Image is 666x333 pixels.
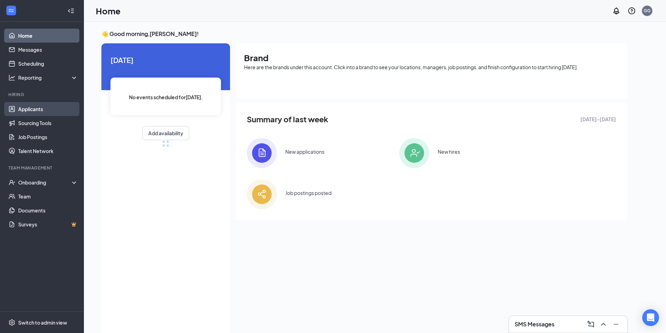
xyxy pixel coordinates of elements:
a: Team [18,189,78,203]
a: Messages [18,43,78,57]
span: No events scheduled for [DATE] . [129,93,203,101]
a: Sourcing Tools [18,116,78,130]
h1: Home [96,5,121,17]
div: New hires [438,148,460,155]
button: Add availability [142,126,189,140]
a: Applicants [18,102,78,116]
svg: QuestionInfo [628,7,636,15]
h1: Brand [244,52,619,64]
a: Home [18,29,78,43]
a: SurveysCrown [18,217,78,231]
div: Open Intercom Messenger [642,309,659,326]
svg: UserCheck [8,179,15,186]
svg: Minimize [612,320,620,328]
div: loading meetings... [162,140,169,147]
div: GG [644,8,651,14]
div: Hiring [8,92,77,97]
div: Switch to admin view [18,319,67,326]
a: Job Postings [18,130,78,144]
img: icon [247,138,277,168]
button: ChevronUp [598,319,609,330]
div: New applications [285,148,324,155]
img: icon [247,179,277,209]
span: Summary of last week [247,113,328,125]
svg: Notifications [612,7,621,15]
div: Onboarding [18,179,72,186]
button: Minimize [610,319,622,330]
div: Job postings posted [285,189,331,196]
img: icon [399,138,429,168]
div: Reporting [18,74,78,81]
div: Here are the brands under this account. Click into a brand to see your locations, managers, job p... [244,64,619,71]
svg: Collapse [67,7,74,14]
svg: Analysis [8,74,15,81]
a: Scheduling [18,57,78,71]
div: Team Management [8,165,77,171]
h3: 👋 Good morning, [PERSON_NAME] ! [101,30,627,38]
span: [DATE] - [DATE] [580,115,616,123]
svg: ChevronUp [599,320,608,328]
svg: ComposeMessage [587,320,595,328]
h3: SMS Messages [515,320,554,328]
a: Talent Network [18,144,78,158]
a: Documents [18,203,78,217]
span: [DATE] [110,55,221,65]
svg: WorkstreamLogo [8,7,15,14]
svg: Settings [8,319,15,326]
button: ComposeMessage [585,319,596,330]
